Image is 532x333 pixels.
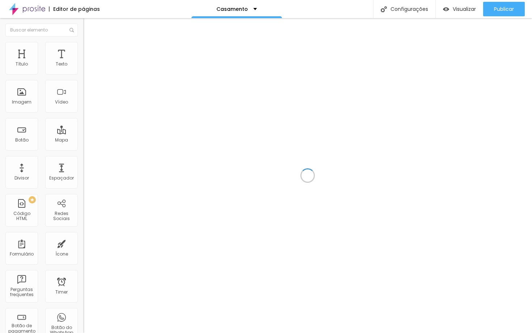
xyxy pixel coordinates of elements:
button: Publicar [483,2,525,16]
div: Perguntas frequentes [7,287,36,298]
img: view-1.svg [443,6,449,12]
p: Casamento [216,7,248,12]
div: Ícone [55,252,68,257]
div: Espaçador [49,176,74,181]
div: Editor de páginas [49,7,100,12]
div: Título [16,62,28,67]
div: Imagem [12,100,31,105]
span: Visualizar [453,6,476,12]
div: Redes Sociais [47,211,76,222]
button: Visualizar [436,2,483,16]
div: Texto [56,62,67,67]
div: Código HTML [7,211,36,222]
div: Formulário [10,252,34,257]
div: Vídeo [55,100,68,105]
div: Botão [15,138,29,143]
div: Mapa [55,138,68,143]
img: Icone [69,28,74,32]
img: Icone [381,6,387,12]
input: Buscar elemento [5,24,78,37]
span: Publicar [494,6,514,12]
div: Divisor [14,176,29,181]
div: Timer [55,290,68,295]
